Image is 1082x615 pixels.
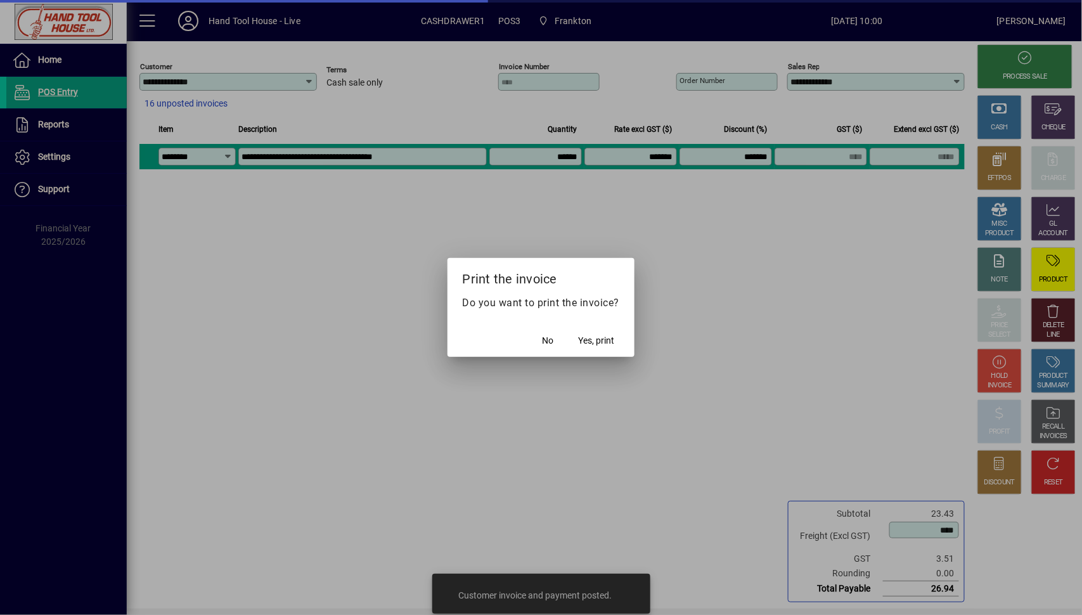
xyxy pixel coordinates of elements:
h2: Print the invoice [448,258,635,295]
span: No [542,334,553,347]
span: Yes, print [578,334,614,347]
button: Yes, print [573,329,619,352]
button: No [527,329,568,352]
p: Do you want to print the invoice? [463,295,620,311]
